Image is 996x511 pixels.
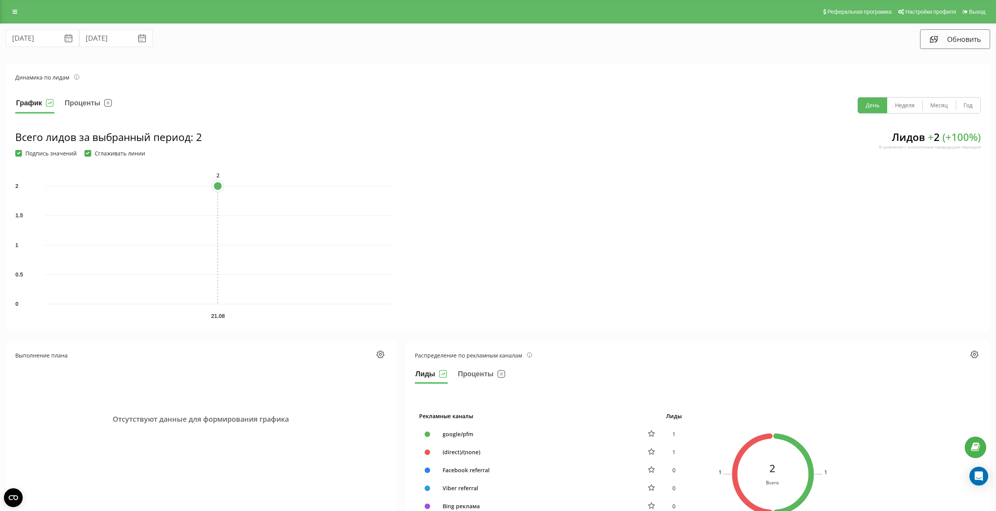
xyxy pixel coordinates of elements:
[439,448,637,456] div: (direct)/(none)
[64,97,113,114] button: Проценты
[4,488,23,507] button: Open CMP widget
[439,502,637,510] div: Bing реклама
[719,468,722,476] text: 1
[15,130,202,144] div: Всего лидов за выбранный период : 2
[211,313,225,319] text: 21.08
[969,9,985,15] span: Выход
[15,301,18,307] text: 0
[905,9,956,15] span: Настройки профиля
[662,443,686,461] td: 1
[439,484,637,492] div: Viber referral
[439,430,637,438] div: google/pfm
[942,130,981,144] span: ( + 100 %)
[15,150,77,157] label: Подпись значений
[216,172,220,179] text: 2
[969,467,988,486] div: Open Intercom Messenger
[415,351,532,359] div: Распределение по рекламным каналам
[15,271,23,278] text: 0.5
[956,98,980,113] button: Год
[920,29,990,49] button: Обновить
[879,144,981,150] div: В сравнении с аналогичным предыдущим периодом
[662,461,686,479] td: 0
[662,479,686,497] td: 0
[928,130,934,144] span: +
[15,368,387,470] div: Отсутствуют данные для формирования графика
[824,468,827,476] text: 1
[887,98,922,113] button: Неделя
[439,466,637,474] div: Facebook referral
[15,73,79,81] div: Динамика по лидам
[766,461,779,475] div: 2
[879,130,981,157] div: Лидов 2
[15,242,18,248] text: 1
[15,97,54,114] button: График
[415,368,448,384] button: Лиды
[858,98,887,113] button: День
[827,9,892,15] span: Реферальная программа
[15,183,18,189] text: 2
[15,351,68,359] div: Выполнение плана
[415,407,662,425] th: Рекламные каналы
[15,212,23,218] text: 1.5
[85,150,145,157] label: Сглаживать линии
[922,98,956,113] button: Месяц
[662,407,686,425] th: Лиды
[457,368,506,384] button: Проценты
[662,425,686,443] td: 1
[766,478,779,486] div: Всего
